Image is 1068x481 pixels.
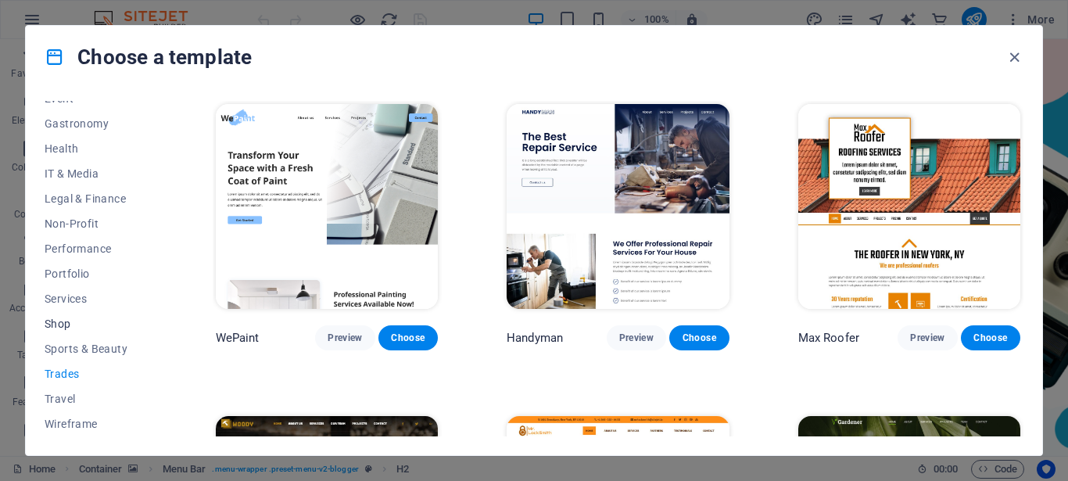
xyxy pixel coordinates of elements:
[45,136,147,161] button: Health
[216,330,260,346] p: WePaint
[45,361,147,386] button: Trades
[45,242,147,255] span: Performance
[45,167,147,180] span: IT & Media
[45,111,147,136] button: Gastronomy
[45,261,147,286] button: Portfolio
[898,325,957,350] button: Preview
[45,368,147,380] span: Trades
[507,104,729,309] img: Handyman
[798,330,859,346] p: Max Roofer
[45,311,147,336] button: Shop
[45,236,147,261] button: Performance
[391,332,425,344] span: Choose
[45,267,147,280] span: Portfolio
[45,142,147,155] span: Health
[45,318,147,330] span: Shop
[682,332,716,344] span: Choose
[45,286,147,311] button: Services
[39,379,55,395] button: 2
[961,325,1020,350] button: Choose
[45,186,147,211] button: Legal & Finance
[45,393,147,405] span: Travel
[973,332,1008,344] span: Choose
[216,104,438,309] img: WePaint
[39,398,55,414] button: 3
[328,332,362,344] span: Preview
[39,361,55,376] button: 1
[798,104,1020,309] img: Max Roofer
[45,117,147,130] span: Gastronomy
[607,325,666,350] button: Preview
[45,217,147,230] span: Non-Profit
[45,386,147,411] button: Travel
[45,343,147,355] span: Sports & Beauty
[45,192,147,205] span: Legal & Finance
[45,336,147,361] button: Sports & Beauty
[45,418,147,430] span: Wireframe
[45,211,147,236] button: Non-Profit
[507,330,563,346] p: Handyman
[619,332,654,344] span: Preview
[378,325,438,350] button: Choose
[910,332,944,344] span: Preview
[45,293,147,305] span: Services
[45,161,147,186] button: IT & Media
[45,45,252,70] h4: Choose a template
[315,325,375,350] button: Preview
[669,325,729,350] button: Choose
[45,411,147,436] button: Wireframe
